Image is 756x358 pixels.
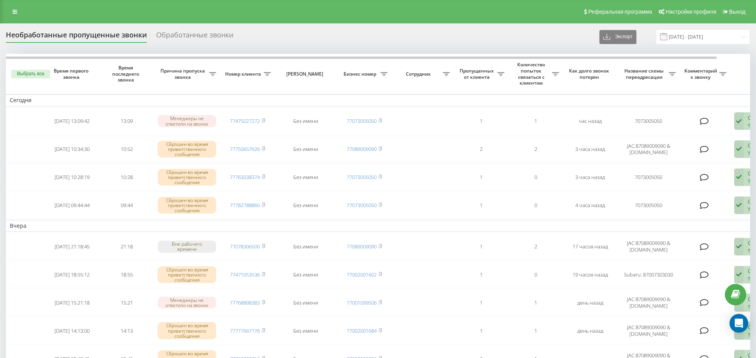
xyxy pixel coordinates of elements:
[99,317,154,344] td: 14:13
[454,317,508,344] td: 1
[563,108,617,135] td: час назад
[224,71,264,77] span: Номер клиента
[158,141,216,158] div: Сброшен во время приветственного сообщения
[230,145,260,152] a: 77750657626
[45,289,99,316] td: [DATE] 15:21:18
[99,192,154,218] td: 09:44
[588,9,652,15] span: Реферальная программа
[508,136,563,163] td: 2
[347,271,377,278] a: 77002001602
[45,317,99,344] td: [DATE] 14:13:00
[230,299,260,306] a: 77768898383
[106,65,148,83] span: Время последнего звонка
[508,261,563,288] td: 0
[45,233,99,260] td: [DATE] 21:18:45
[347,299,377,306] a: 77001099506
[45,108,99,135] td: [DATE] 13:09:42
[347,243,377,250] a: 77089009090
[230,271,260,278] a: 77471053536
[508,233,563,260] td: 2
[347,145,377,152] a: 77089009090
[275,108,337,135] td: Без имени
[45,164,99,190] td: [DATE] 10:28:19
[275,261,337,288] td: Без имени
[158,266,216,284] div: Сброшен во время приветственного сообщения
[617,108,680,135] td: 7073005050
[684,68,719,80] span: Комментарий к звонку
[508,192,563,218] td: 0
[569,68,611,80] span: Как долго звонок потерян
[99,289,154,316] td: 15:21
[617,164,680,190] td: 7073005050
[454,261,508,288] td: 1
[347,174,377,181] a: 77073005050
[617,261,680,288] td: Subaru: 87007303030
[45,192,99,218] td: [DATE] 09:44:44
[158,297,216,308] div: Менеджеры не ответили на звонок
[158,68,209,80] span: Причина пропуска звонка
[230,243,260,250] a: 77078306500
[275,164,337,190] td: Без имени
[275,289,337,316] td: Без имени
[230,202,260,209] a: 77782788860
[617,289,680,316] td: JAC:87089009090 & [DOMAIN_NAME]
[275,192,337,218] td: Без имени
[347,327,377,334] a: 77002001684
[454,289,508,316] td: 1
[158,169,216,186] div: Сброшен во время приветственного сообщения
[281,71,330,77] span: [PERSON_NAME]
[347,117,377,124] a: 77073005050
[51,68,93,80] span: Время первого звонка
[563,233,617,260] td: 17 часов назад
[99,233,154,260] td: 21:18
[508,164,563,190] td: 0
[156,31,233,43] div: Обработанные звонки
[158,115,216,127] div: Менеджеры не ответили на звонок
[275,233,337,260] td: Без имени
[275,136,337,163] td: Без имени
[617,136,680,163] td: JAC:87089009090 & [DOMAIN_NAME]
[45,261,99,288] td: [DATE] 18:55:12
[599,30,636,44] button: Экспорт
[6,31,147,43] div: Необработанные пропущенные звонки
[158,322,216,339] div: Сброшен во время приветственного сообщения
[99,108,154,135] td: 13:09
[508,289,563,316] td: 1
[729,9,745,15] span: Выход
[347,202,377,209] a: 77073005050
[454,136,508,163] td: 2
[617,192,680,218] td: 7073005050
[454,192,508,218] td: 1
[341,71,381,77] span: Бизнес номер
[730,314,748,333] div: Open Intercom Messenger
[563,289,617,316] td: день назад
[666,9,716,15] span: Настройки профиля
[158,241,216,252] div: Вне рабочего времени
[563,317,617,344] td: день назад
[454,108,508,135] td: 1
[563,164,617,190] td: 3 часа назад
[99,261,154,288] td: 18:55
[99,164,154,190] td: 10:28
[11,70,50,78] button: Выбрать все
[454,164,508,190] td: 1
[617,233,680,260] td: JAC:87089009090 & [DOMAIN_NAME]
[458,68,497,80] span: Пропущенных от клиента
[158,197,216,214] div: Сброшен во время приветственного сообщения
[563,261,617,288] td: 19 часов назад
[508,317,563,344] td: 1
[621,68,669,80] span: Название схемы переадресации
[563,192,617,218] td: 4 часа назад
[512,62,552,86] span: Количество попыток связаться с клиентом
[230,117,260,124] a: 77475027272
[99,136,154,163] td: 10:52
[45,136,99,163] td: [DATE] 10:34:30
[617,317,680,344] td: JAC:87089009090 & [DOMAIN_NAME]
[508,108,563,135] td: 1
[275,317,337,344] td: Без имени
[230,327,260,334] a: 77777667776
[230,174,260,181] a: 77763038374
[454,233,508,260] td: 1
[563,136,617,163] td: 3 часа назад
[395,71,443,77] span: Сотрудник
